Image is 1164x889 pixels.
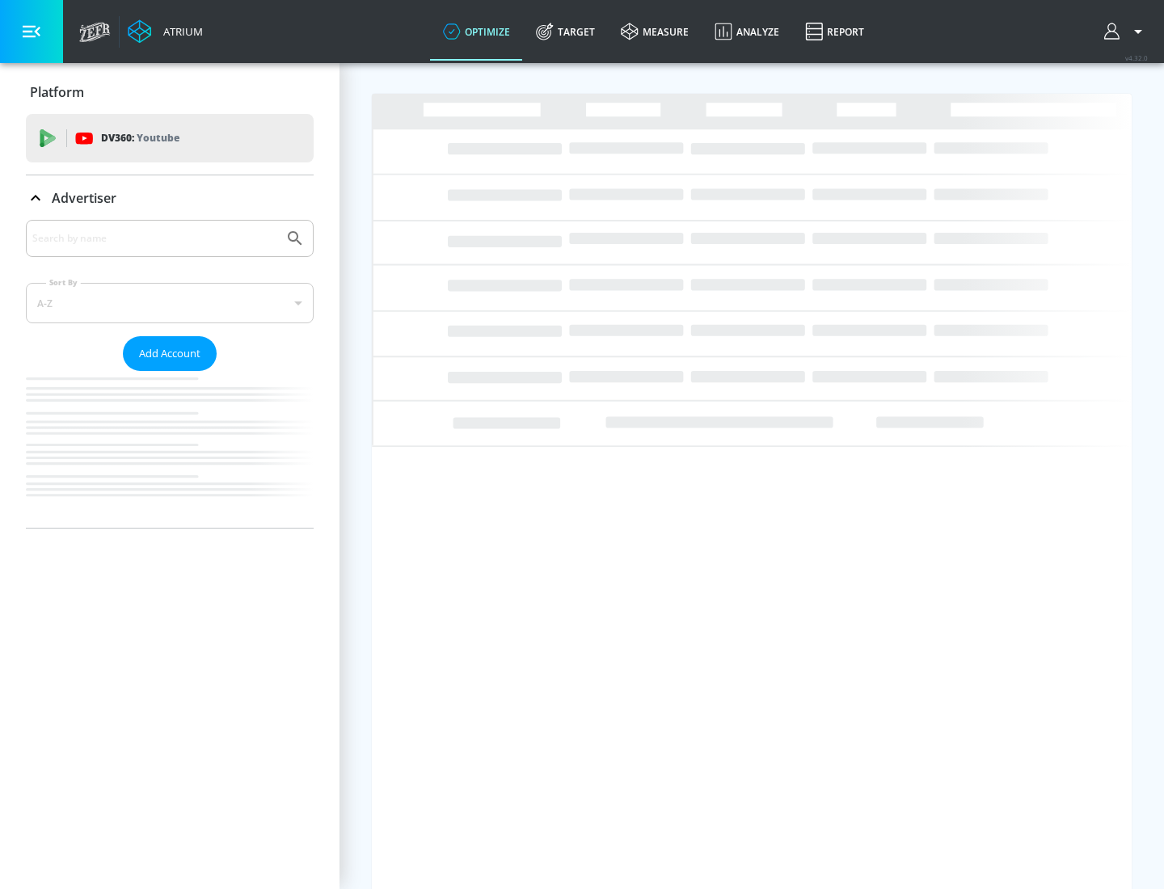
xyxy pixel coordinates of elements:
[26,371,314,528] nav: list of Advertiser
[1125,53,1148,62] span: v 4.32.0
[139,344,200,363] span: Add Account
[137,129,179,146] p: Youtube
[30,83,84,101] p: Platform
[608,2,702,61] a: measure
[26,70,314,115] div: Platform
[123,336,217,371] button: Add Account
[26,220,314,528] div: Advertiser
[26,175,314,221] div: Advertiser
[157,24,203,39] div: Atrium
[128,19,203,44] a: Atrium
[702,2,792,61] a: Analyze
[430,2,523,61] a: optimize
[46,277,81,288] label: Sort By
[32,228,277,249] input: Search by name
[792,2,877,61] a: Report
[52,189,116,207] p: Advertiser
[523,2,608,61] a: Target
[26,114,314,162] div: DV360: Youtube
[26,283,314,323] div: A-Z
[101,129,179,147] p: DV360:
